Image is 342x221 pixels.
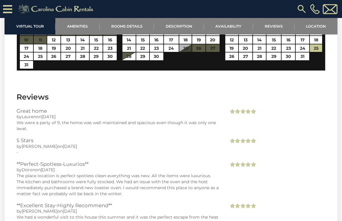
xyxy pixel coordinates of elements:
a: 24 [20,52,33,60]
a: 26 [225,52,238,60]
a: 25 [310,44,322,52]
a: 15 [136,36,149,44]
a: Rooms Details [100,18,154,34]
span: Lauren [22,114,36,119]
a: 31 [20,61,33,69]
div: by on [17,167,220,173]
a: Virtual Tour [5,18,55,34]
a: Amenities [55,18,99,34]
div: by on [17,208,220,214]
a: 30 [103,52,117,60]
a: 16 [282,36,295,44]
a: 20 [239,44,252,52]
a: 23 [282,44,295,52]
a: 15 [90,36,103,44]
div: We were a party of 9, the home was well maintained and spacious even though it was only one level. [17,120,220,132]
a: 20 [206,36,220,44]
a: 29 [136,52,149,60]
a: 29 [90,52,103,60]
a: 18 [179,36,192,44]
a: 14 [76,36,89,44]
a: 21 [253,44,266,52]
a: 28 [122,52,135,60]
a: 19 [225,44,238,52]
a: 22 [267,44,281,52]
a: Location [294,18,337,34]
span: [DATE] [41,167,55,172]
a: 15 [267,36,281,44]
h3: **Excellent Stay-Highly Recommend** [17,203,220,208]
a: 23 [103,44,117,52]
a: Reviews [253,18,294,34]
a: 28 [76,52,89,60]
a: 19 [192,36,205,44]
span: [PERSON_NAME] [22,144,57,149]
a: 28 [253,52,266,60]
a: Availability [204,18,253,34]
span: [DATE] [63,208,77,214]
a: 22 [90,44,103,52]
h3: Great home [17,108,220,114]
a: 18 [34,44,47,52]
div: - [17,149,220,155]
a: 12 [47,36,60,44]
a: 24 [164,44,179,52]
h3: **Perfect-Spotless-Luxurios** [17,161,220,167]
a: 23 [150,44,163,52]
a: Description [154,18,204,34]
a: 26 [47,52,60,60]
a: 13 [239,36,252,44]
a: 30 [282,52,295,60]
a: [PHONE_NUMBER] [309,4,321,14]
a: 25 [34,52,47,60]
a: 17 [164,36,179,44]
a: 14 [122,36,135,44]
div: The place location is perfect spotless clean everything was new. All the items were luxurious. Th... [17,173,220,197]
a: 17 [296,36,309,44]
a: 21 [76,44,89,52]
a: 27 [61,52,76,60]
a: 31 [296,52,309,60]
a: 21 [122,44,135,52]
a: 16 [150,36,163,44]
h3: 5 Stars [17,138,220,143]
a: 12 [225,36,238,44]
a: 27 [239,52,252,60]
a: 13 [61,36,76,44]
a: 29 [267,52,281,60]
span: [DATE] [42,114,56,119]
a: 24 [296,44,309,52]
a: 22 [136,44,149,52]
img: search-regular.svg [296,4,307,14]
div: by on [17,143,220,149]
img: Khaki-logo.png [15,3,98,15]
a: 17 [20,44,33,52]
a: 14 [253,36,266,44]
span: [DATE] [63,144,77,149]
div: by on [17,114,220,120]
a: 18 [310,36,322,44]
span: Doron [22,167,35,172]
a: 16 [103,36,117,44]
a: 19 [47,44,60,52]
a: 30 [150,52,163,60]
h3: Reviews [17,92,325,102]
span: [PERSON_NAME] [22,208,57,214]
a: 20 [61,44,76,52]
